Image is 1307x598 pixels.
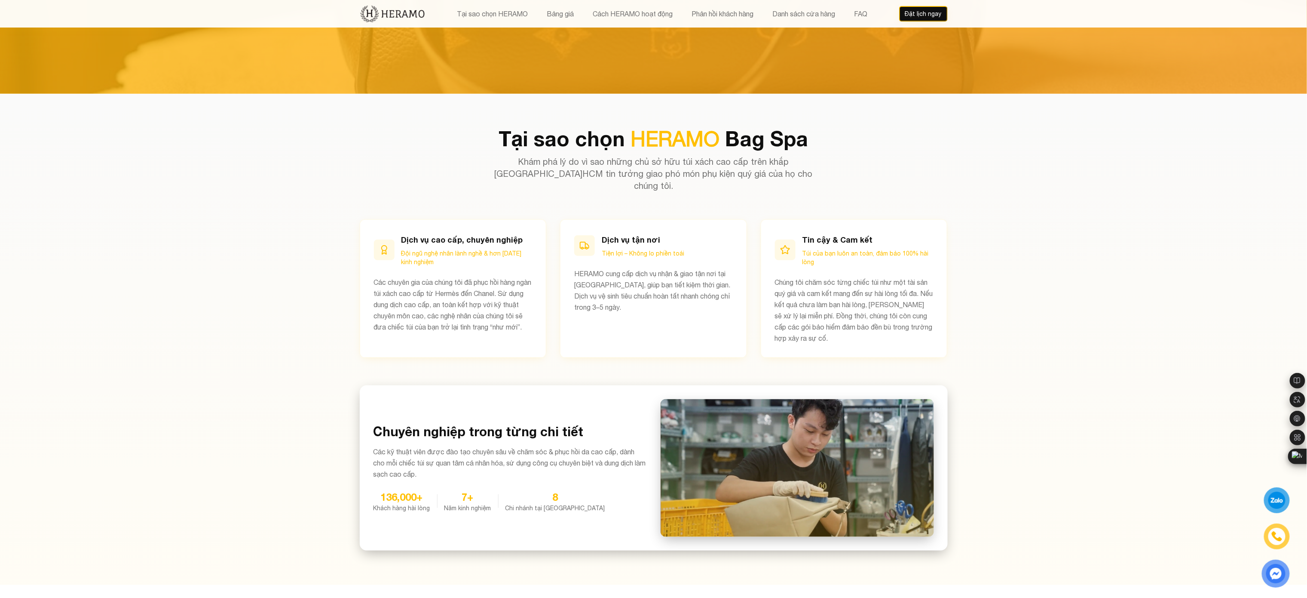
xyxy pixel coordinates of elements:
p: Tiện lợi – Không lo phiền toái [602,249,684,258]
button: Phản hồi khách hàng [689,8,756,19]
img: new-logo.3f60348b.png [360,5,425,23]
h3: Chuyên nghiệp trong từng chi tiết [373,424,647,439]
button: Đặt lịch ngay [899,6,948,22]
p: Khám phá lý do vì sao những chủ sở hữu túi xách cao cấp trên khắp [GEOGRAPHIC_DATA]HCM tin tưởng ... [489,156,819,192]
button: Bảng giá [544,8,576,19]
div: 8 [505,490,605,504]
p: Các chuyên gia của chúng tôi đã phục hồi hàng ngàn túi xách cao cấp từ Hermès đến Chanel. Sử dụng... [374,277,533,333]
p: Các kỹ thuật viên được đào tạo chuyên sâu về chăm sóc & phục hồi da cao cấp, dành cho mỗi chiếc t... [373,446,647,480]
p: Túi của bạn luôn an toàn, đảm bảo 100% hài lòng [802,249,934,266]
div: 136,000+ [373,490,430,504]
h3: Dịch vụ tận nơi [602,234,684,246]
div: Năm kinh nghiệm [444,504,491,512]
a: phone-icon [1265,525,1289,549]
h3: Tin cậy & Cam kết [802,234,934,246]
h2: Tại sao chọn Bag Spa [360,128,948,149]
p: Đội ngũ nghệ nhân lành nghề & hơn [DATE] kinh nghiệm [401,249,533,266]
div: Khách hàng hài lòng [373,504,430,512]
img: phone-icon [1272,532,1282,541]
h3: Dịch vụ cao cấp, chuyên nghiệp [401,234,533,246]
div: 7+ [444,490,491,504]
span: HERAMO [631,126,720,151]
p: HERAMO cung cấp dịch vụ nhận & giao tận nơi tại [GEOGRAPHIC_DATA], giúp bạn tiết kiệm thời gian. ... [574,268,733,313]
button: Cách HERAMO hoạt động [590,8,675,19]
p: Chúng tôi chăm sóc từng chiếc túi như một tài sản quý giá và cam kết mang đến sự hài lòng tối đa.... [775,277,934,344]
button: FAQ [851,8,870,19]
button: Tại sao chọn HERAMO [454,8,530,19]
button: Danh sách cửa hàng [770,8,838,19]
div: Chi nhánh tại [GEOGRAPHIC_DATA] [505,504,605,512]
